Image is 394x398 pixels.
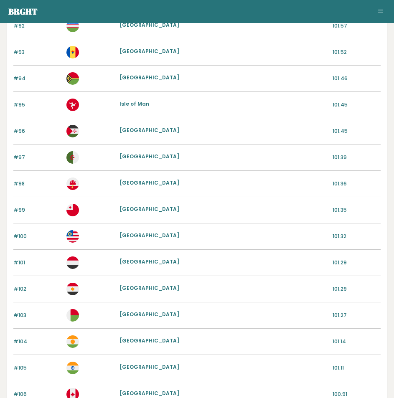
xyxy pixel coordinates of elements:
p: #105 [13,364,61,372]
p: #96 [13,127,61,135]
a: [GEOGRAPHIC_DATA] [119,21,179,28]
a: [GEOGRAPHIC_DATA] [119,258,179,265]
p: 101.45 [333,101,381,109]
p: 101.57 [333,22,381,30]
a: [GEOGRAPHIC_DATA] [119,179,179,186]
p: #95 [13,101,61,109]
a: Brght [8,6,38,17]
img: eg.svg [66,283,79,295]
img: ne.svg [66,335,79,348]
p: #97 [13,154,61,161]
p: #98 [13,180,61,188]
a: [GEOGRAPHIC_DATA] [119,205,179,213]
p: #99 [13,206,61,214]
a: [GEOGRAPHIC_DATA] [119,232,179,239]
p: 101.52 [333,48,381,56]
button: Toggle navigation [376,7,386,17]
p: 101.14 [333,338,381,345]
p: 101.32 [333,233,381,240]
p: #92 [13,22,61,30]
a: [GEOGRAPHIC_DATA] [119,74,179,81]
img: md.svg [66,46,79,58]
img: to.svg [66,204,79,216]
a: [GEOGRAPHIC_DATA] [119,363,179,370]
p: 101.46 [333,75,381,82]
a: [GEOGRAPHIC_DATA] [119,284,179,292]
img: gi.svg [66,177,79,190]
img: in.svg [66,362,79,374]
img: im.svg [66,99,79,111]
p: 101.11 [333,364,381,372]
a: [GEOGRAPHIC_DATA] [119,311,179,318]
a: [GEOGRAPHIC_DATA] [119,127,179,134]
p: 101.35 [333,206,381,214]
p: #103 [13,312,61,319]
img: my.svg [66,230,79,243]
p: 101.36 [333,180,381,188]
img: dz.svg [66,151,79,164]
a: [GEOGRAPHIC_DATA] [119,390,179,397]
img: ye.svg [66,256,79,269]
p: 101.29 [333,285,381,293]
p: 101.45 [333,127,381,135]
p: 100.91 [333,390,381,398]
p: #102 [13,285,61,293]
p: 101.39 [333,154,381,161]
img: vu.svg [66,72,79,85]
p: 101.29 [333,259,381,266]
p: #94 [13,75,61,82]
a: Isle of Man [119,100,149,107]
p: 101.27 [333,312,381,319]
img: eh.svg [66,125,79,137]
p: #101 [13,259,61,266]
p: #106 [13,390,61,398]
a: [GEOGRAPHIC_DATA] [119,48,179,55]
p: #100 [13,233,61,240]
a: [GEOGRAPHIC_DATA] [119,153,179,160]
img: uz.svg [66,20,79,32]
p: #93 [13,48,61,56]
a: [GEOGRAPHIC_DATA] [119,337,179,344]
img: mg.svg [66,309,79,322]
p: #104 [13,338,61,345]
